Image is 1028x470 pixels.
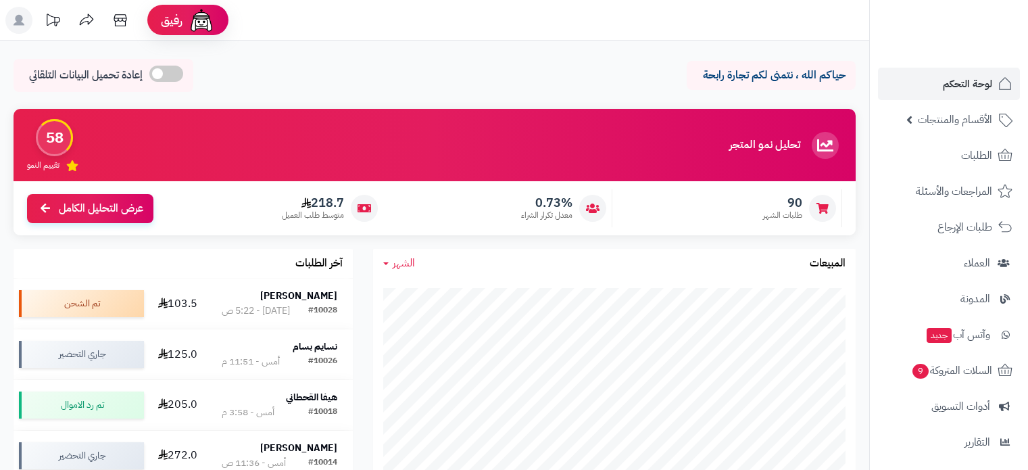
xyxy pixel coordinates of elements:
[222,304,290,318] div: [DATE] - 5:22 ص
[29,68,143,83] span: إعادة تحميل البيانات التلقائي
[222,355,280,369] div: أمس - 11:51 م
[964,254,990,273] span: العملاء
[931,397,990,416] span: أدوات التسويق
[282,195,344,210] span: 218.7
[222,456,286,470] div: أمس - 11:36 ص
[878,319,1020,351] a: وآتس آبجديد
[916,182,992,201] span: المراجعات والأسئلة
[19,290,144,317] div: تم الشحن
[763,195,802,210] span: 90
[911,361,992,380] span: السلات المتروكة
[59,201,143,216] span: عرض التحليل الكامل
[521,210,572,221] span: معدل تكرار الشراء
[27,194,153,223] a: عرض التحليل الكامل
[188,7,215,34] img: ai-face.png
[961,146,992,165] span: الطلبات
[960,289,990,308] span: المدونة
[878,283,1020,315] a: المدونة
[810,258,846,270] h3: المبيعات
[260,441,337,455] strong: [PERSON_NAME]
[878,175,1020,208] a: المراجعات والأسئلة
[260,289,337,303] strong: [PERSON_NAME]
[36,7,70,37] a: تحديثات المنصة
[308,304,337,318] div: #10028
[763,210,802,221] span: طلبات الشهر
[222,406,274,419] div: أمس - 3:58 م
[878,390,1020,423] a: أدوات التسويق
[393,255,415,271] span: الشهر
[149,279,206,329] td: 103.5
[937,218,992,237] span: طلبات الإرجاع
[19,341,144,368] div: جاري التحضير
[383,256,415,271] a: الشهر
[878,247,1020,279] a: العملاء
[308,355,337,369] div: #10026
[293,339,337,354] strong: نسايم بسام
[912,363,929,379] span: 9
[27,160,59,171] span: تقييم النمو
[697,68,846,83] p: حياكم الله ، نتمنى لكم تجارة رابحة
[286,390,337,404] strong: هيفا القحطاني
[918,110,992,129] span: الأقسام والمنتجات
[878,211,1020,243] a: طلبات الإرجاع
[149,329,206,379] td: 125.0
[308,456,337,470] div: #10014
[878,68,1020,100] a: لوحة التحكم
[521,195,572,210] span: 0.73%
[927,328,952,343] span: جديد
[149,380,206,430] td: 205.0
[964,433,990,452] span: التقارير
[308,406,337,419] div: #10018
[282,210,344,221] span: متوسط طلب العميل
[161,12,182,28] span: رفيق
[19,392,144,419] div: تم رد الاموال
[295,258,343,270] h3: آخر الطلبات
[943,74,992,93] span: لوحة التحكم
[925,325,990,344] span: وآتس آب
[878,354,1020,387] a: السلات المتروكة9
[878,426,1020,459] a: التقارير
[729,139,800,151] h3: تحليل نمو المتجر
[936,26,1015,54] img: logo-2.png
[878,139,1020,172] a: الطلبات
[19,442,144,469] div: جاري التحضير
